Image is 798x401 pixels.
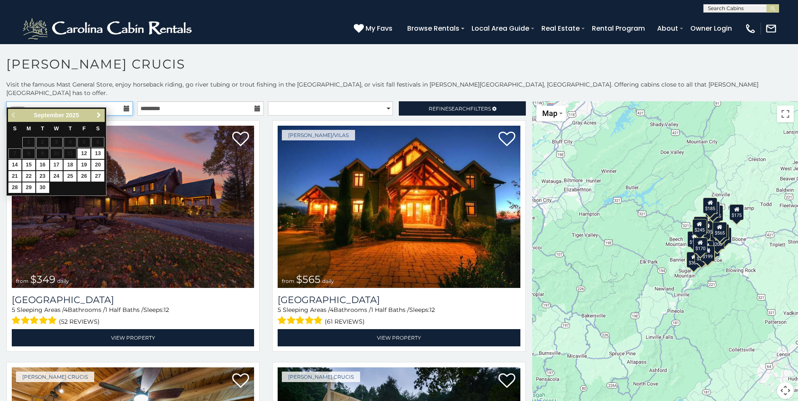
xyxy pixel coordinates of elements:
[322,278,334,284] span: daily
[296,273,321,285] span: $565
[282,278,294,284] span: from
[687,231,701,247] div: $190
[12,329,254,346] a: View Property
[36,171,49,182] a: 23
[765,23,777,34] img: mail-regular-white.png
[91,160,104,170] a: 20
[330,306,334,314] span: 4
[34,112,64,119] span: September
[703,198,717,214] div: $185
[96,126,100,132] span: Saturday
[64,306,68,314] span: 4
[498,131,515,148] a: Add to favorites
[69,126,72,132] span: Thursday
[64,171,77,182] a: 25
[77,160,90,170] a: 19
[715,224,729,240] div: $349
[93,110,104,121] a: Next
[278,306,520,327] div: Sleeping Areas / Bathrooms / Sleeps:
[12,294,254,306] a: [GEOGRAPHIC_DATA]
[50,171,63,182] a: 24
[693,237,708,253] div: $170
[22,171,35,182] a: 22
[91,171,104,182] a: 27
[278,329,520,346] a: View Property
[82,126,86,132] span: Friday
[12,306,254,327] div: Sleeping Areas / Bathrooms / Sleeps:
[12,126,254,288] a: Diamond Creek Lodge from $349 daily
[745,23,756,34] img: phone-regular-white.png
[710,233,724,249] div: $200
[232,372,249,390] a: Add to favorites
[429,306,435,314] span: 12
[694,216,708,232] div: $305
[66,112,79,119] span: 2025
[709,205,723,221] div: $155
[22,182,35,193] a: 29
[27,126,31,132] span: Monday
[16,372,94,382] a: [PERSON_NAME] Crucis
[354,23,395,34] a: My Favs
[588,21,649,36] a: Rental Program
[695,248,709,264] div: $230
[537,21,584,36] a: Real Estate
[325,316,365,327] span: (61 reviews)
[21,16,196,41] img: White-1-2.png
[57,278,69,284] span: daily
[105,306,143,314] span: 1 Half Baths /
[692,219,707,235] div: $245
[653,21,682,36] a: About
[36,160,49,170] a: 16
[77,148,90,159] a: 12
[371,306,409,314] span: 1 Half Baths /
[164,306,169,314] span: 12
[542,109,557,118] span: Map
[700,245,715,261] div: $199
[278,294,520,306] a: [GEOGRAPHIC_DATA]
[282,372,360,382] a: [PERSON_NAME] Crucis
[278,306,281,314] span: 5
[729,204,744,220] div: $175
[713,222,727,238] div: $565
[777,382,794,399] button: Map camera controls
[278,126,520,288] a: Wilderness Lodge from $565 daily
[467,21,533,36] a: Local Area Guide
[12,294,254,306] h3: Diamond Creek Lodge
[278,294,520,306] h3: Wilderness Lodge
[91,148,104,159] a: 13
[536,106,566,121] button: Change map style
[13,126,16,132] span: Sunday
[95,112,102,119] span: Next
[12,126,254,288] img: Diamond Creek Lodge
[8,182,21,193] a: 28
[50,160,63,170] a: 17
[366,23,392,34] span: My Favs
[77,171,90,182] a: 26
[686,21,736,36] a: Owner Login
[12,306,15,314] span: 5
[30,273,56,285] span: $349
[399,101,525,116] a: RefineSearchFilters
[403,21,464,36] a: Browse Rentals
[41,126,44,132] span: Tuesday
[59,316,100,327] span: (52 reviews)
[36,182,49,193] a: 30
[777,106,794,122] button: Toggle fullscreen view
[429,106,491,112] span: Refine Filters
[448,106,470,112] span: Search
[278,126,520,288] img: Wilderness Lodge
[54,126,59,132] span: Wednesday
[687,252,701,268] div: $300
[282,130,355,140] a: [PERSON_NAME]/Vilas
[64,160,77,170] a: 18
[701,246,715,262] div: $275
[16,278,29,284] span: from
[8,160,21,170] a: 14
[22,160,35,170] a: 15
[8,171,21,182] a: 21
[498,372,515,390] a: Add to favorites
